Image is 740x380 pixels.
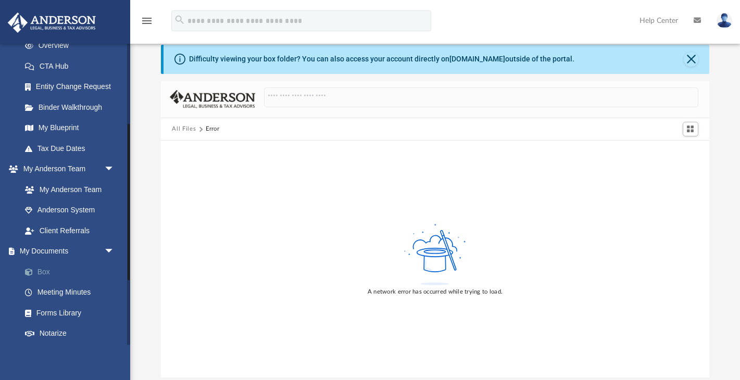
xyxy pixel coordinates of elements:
[368,287,503,297] div: A network error has occurred while trying to load.
[15,118,125,138] a: My Blueprint
[7,159,125,180] a: My Anderson Teamarrow_drop_down
[15,261,130,282] a: Box
[264,87,698,107] input: Search files and folders
[189,54,574,65] div: Difficulty viewing your box folder? You can also access your account directly on outside of the p...
[717,13,732,28] img: User Pic
[206,124,219,134] div: Error
[15,97,130,118] a: Binder Walkthrough
[15,179,120,200] a: My Anderson Team
[141,20,153,27] a: menu
[15,138,130,159] a: Tax Due Dates
[684,52,698,67] button: Close
[172,124,196,134] button: All Files
[15,282,130,303] a: Meeting Minutes
[174,14,185,26] i: search
[15,77,130,97] a: Entity Change Request
[449,55,505,63] a: [DOMAIN_NAME]
[141,15,153,27] i: menu
[104,344,125,365] span: arrow_drop_down
[15,323,130,344] a: Notarize
[7,344,125,364] a: Online Learningarrow_drop_down
[7,241,130,262] a: My Documentsarrow_drop_down
[104,241,125,262] span: arrow_drop_down
[15,220,125,241] a: Client Referrals
[683,122,698,136] button: Switch to Grid View
[15,35,130,56] a: Overview
[104,159,125,180] span: arrow_drop_down
[15,302,125,323] a: Forms Library
[5,12,99,33] img: Anderson Advisors Platinum Portal
[15,56,130,77] a: CTA Hub
[15,200,125,221] a: Anderson System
